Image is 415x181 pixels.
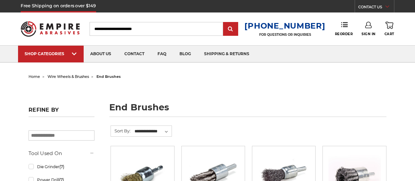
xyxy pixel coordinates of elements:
[48,74,89,79] a: wire wheels & brushes
[134,126,172,136] select: Sort By:
[109,103,386,117] h1: end brushes
[29,107,94,117] h5: Refine by
[197,46,256,62] a: shipping & returns
[362,32,376,36] span: Sign In
[25,51,77,56] div: SHOP CATEGORIES
[384,32,394,36] span: Cart
[29,74,40,79] a: home
[118,46,151,62] a: contact
[384,22,394,36] a: Cart
[335,22,353,36] a: Reorder
[244,33,325,37] p: FOR QUESTIONS OR INQUIRIES
[111,126,131,136] label: Sort By:
[335,32,353,36] span: Reorder
[29,149,94,157] h5: Tool Used On
[358,3,394,12] a: CONTACT US
[224,23,237,36] input: Submit
[29,161,94,172] a: Die Grinder
[84,46,118,62] a: about us
[21,17,79,40] img: Empire Abrasives
[151,46,173,62] a: faq
[244,21,325,31] a: [PHONE_NUMBER]
[173,46,197,62] a: blog
[59,164,64,169] span: (7)
[96,74,121,79] span: end brushes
